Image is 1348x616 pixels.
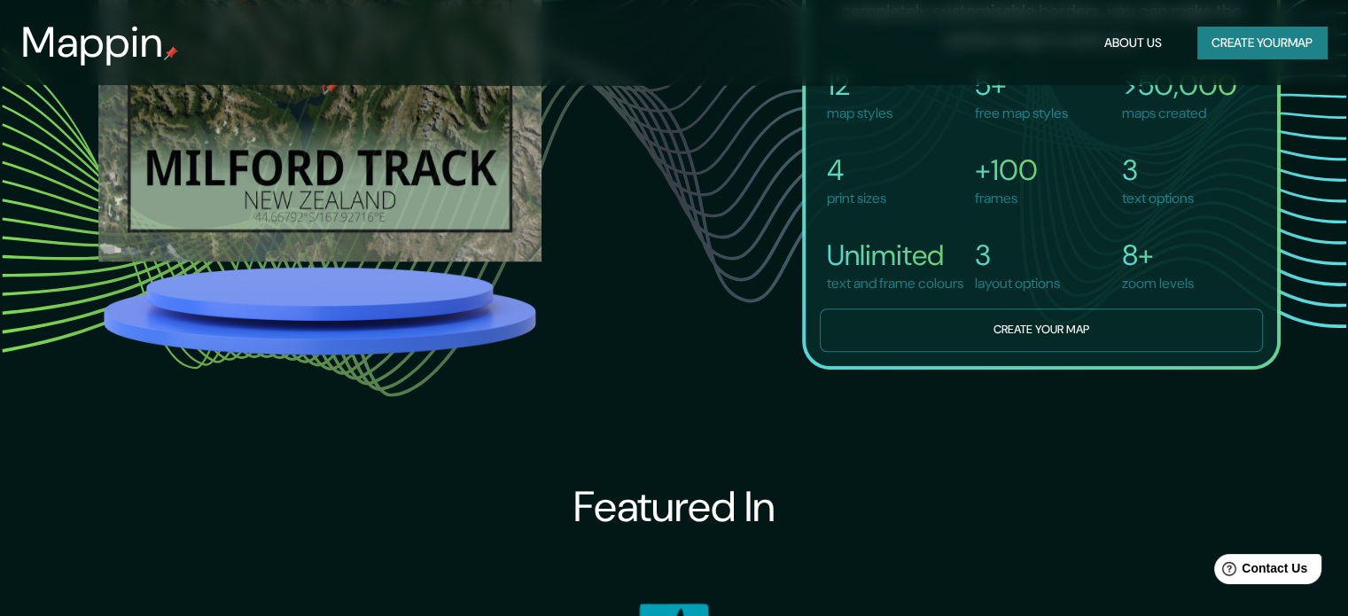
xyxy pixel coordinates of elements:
p: frames [975,188,1038,209]
h4: >50,000 [1122,67,1237,103]
p: text and frame colours [827,273,963,294]
button: Create your map [820,308,1263,352]
h4: Unlimited [827,238,963,273]
p: text options [1122,188,1194,209]
h4: +100 [975,152,1038,188]
p: map styles [827,103,892,124]
h4: 8+ [1122,238,1194,273]
h4: 3 [1122,152,1194,188]
p: free map styles [975,103,1068,124]
img: mappin-pin [164,46,178,60]
p: maps created [1122,103,1237,124]
h4: 5+ [975,67,1068,103]
h4: 3 [975,238,1060,273]
h3: Mappin [21,18,164,67]
button: About Us [1097,27,1169,59]
p: zoom levels [1122,273,1194,294]
h3: Featured In [573,482,775,532]
h4: 4 [827,152,886,188]
p: print sizes [827,188,886,209]
p: layout options [975,273,1060,294]
img: platform.png [98,261,542,360]
iframe: Help widget launcher [1190,547,1329,597]
button: Create yourmap [1197,27,1327,59]
h4: 12 [827,67,892,103]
